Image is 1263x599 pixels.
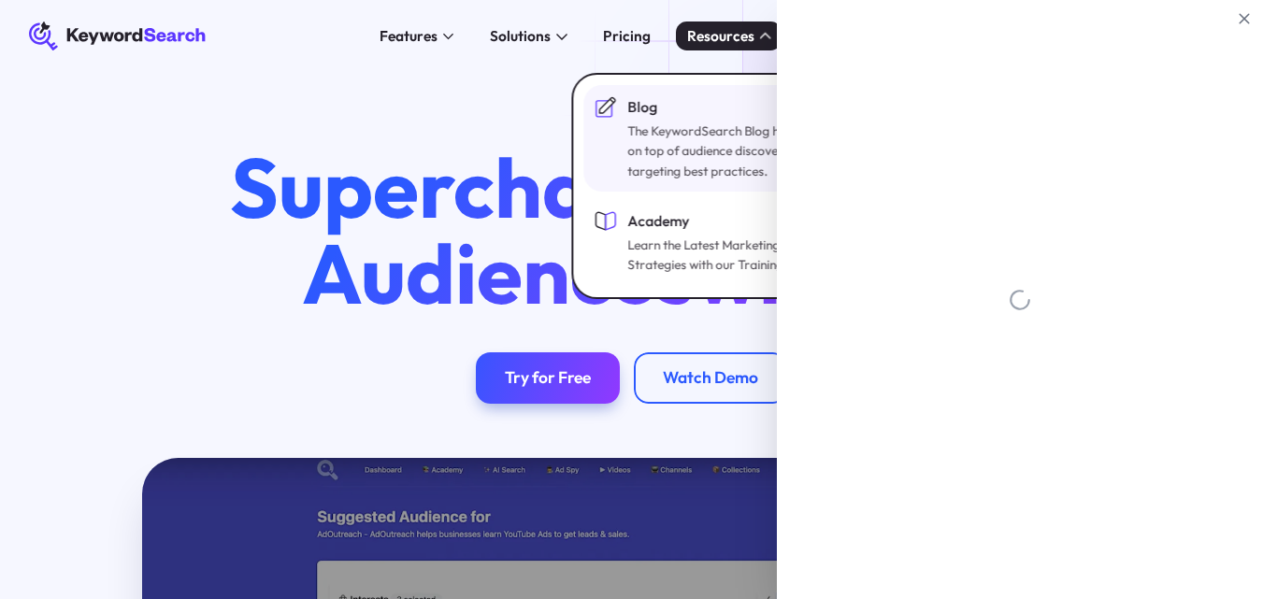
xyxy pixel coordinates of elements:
[687,25,754,47] div: Resources
[505,368,591,389] div: Try for Free
[627,210,859,232] div: Academy
[571,73,886,299] nav: Resources
[663,368,758,389] div: Watch Demo
[603,25,651,47] div: Pricing
[593,21,662,50] a: Pricing
[584,85,874,192] a: BlogThe KeywordSearch Blog helps you stay on top of audience discovery and targeting best practices.
[627,121,859,181] div: The KeywordSearch Blog helps you stay on top of audience discovery and targeting best practices.
[196,145,1066,317] h1: Supercharge Your Ad Audiences
[627,235,859,276] div: Learn the Latest Marketing & YouTube Ad Strategies with our Training Academy
[490,25,551,47] div: Solutions
[584,199,874,286] a: AcademyLearn the Latest Marketing & YouTube Ad Strategies with our Training Academy
[476,352,620,403] a: Try for Free
[380,25,438,47] div: Features
[627,96,859,118] div: Blog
